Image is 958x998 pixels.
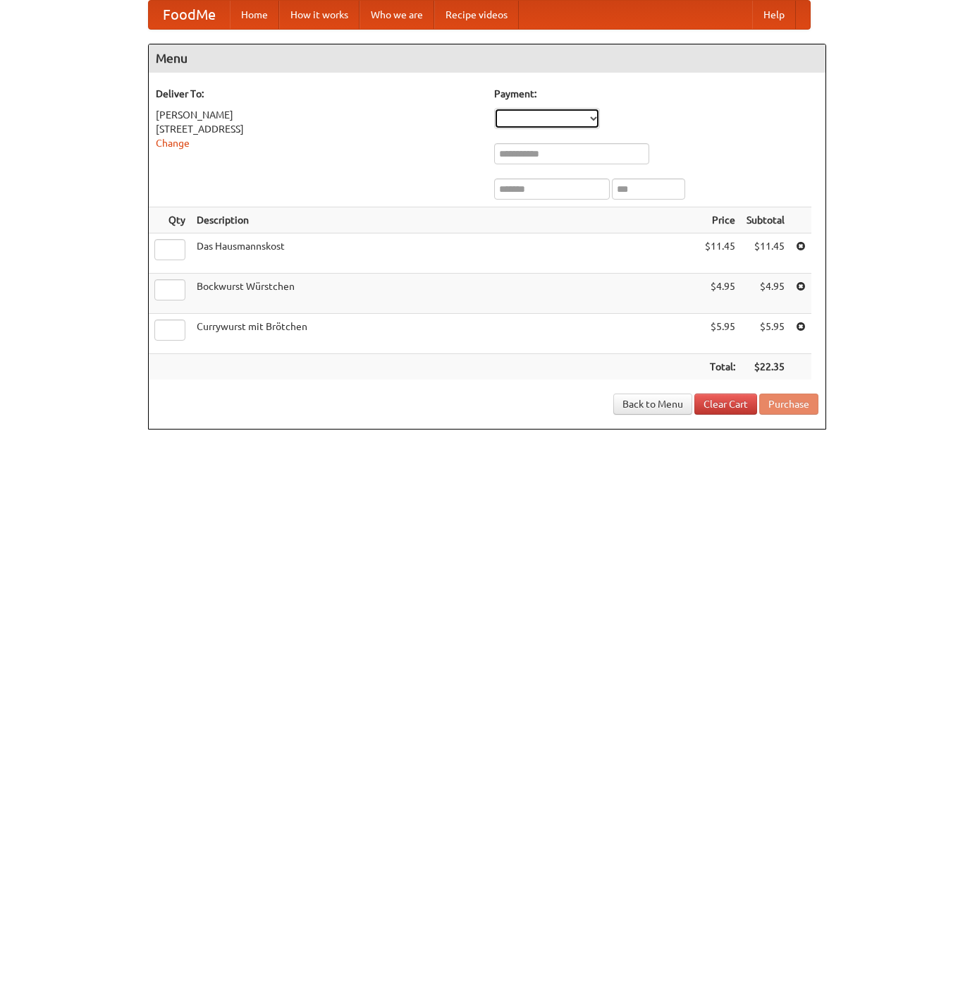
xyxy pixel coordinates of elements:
[191,207,699,233] th: Description
[156,108,480,122] div: [PERSON_NAME]
[494,87,818,101] h5: Payment:
[191,314,699,354] td: Currywurst mit Brötchen
[191,274,699,314] td: Bockwurst Würstchen
[149,207,191,233] th: Qty
[699,274,741,314] td: $4.95
[741,274,790,314] td: $4.95
[752,1,796,29] a: Help
[149,1,230,29] a: FoodMe
[156,87,480,101] h5: Deliver To:
[360,1,434,29] a: Who we are
[759,394,818,415] button: Purchase
[699,233,741,274] td: $11.45
[230,1,279,29] a: Home
[156,138,190,149] a: Change
[741,207,790,233] th: Subtotal
[613,394,692,415] a: Back to Menu
[699,354,741,380] th: Total:
[699,207,741,233] th: Price
[699,314,741,354] td: $5.95
[741,354,790,380] th: $22.35
[741,314,790,354] td: $5.95
[191,233,699,274] td: Das Hausmannskost
[149,44,825,73] h4: Menu
[741,233,790,274] td: $11.45
[434,1,519,29] a: Recipe videos
[694,394,757,415] a: Clear Cart
[156,122,480,136] div: [STREET_ADDRESS]
[279,1,360,29] a: How it works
